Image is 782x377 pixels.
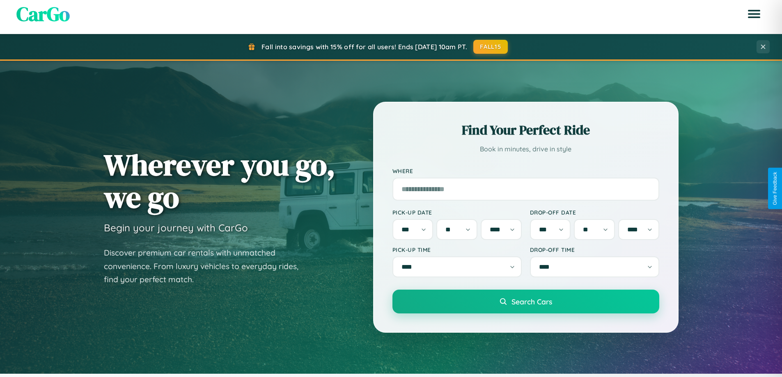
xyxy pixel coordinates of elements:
div: Give Feedback [772,172,778,205]
h2: Find Your Perfect Ride [392,121,659,139]
p: Discover premium car rentals with unmatched convenience. From luxury vehicles to everyday rides, ... [104,246,309,286]
span: Search Cars [511,297,552,306]
button: Search Cars [392,290,659,313]
h3: Begin your journey with CarGo [104,222,248,234]
label: Drop-off Date [530,209,659,216]
h1: Wherever you go, we go [104,149,335,213]
label: Where [392,167,659,174]
span: Fall into savings with 15% off for all users! Ends [DATE] 10am PT. [261,43,467,51]
p: Book in minutes, drive in style [392,143,659,155]
label: Pick-up Time [392,246,522,253]
button: Open menu [743,2,766,25]
label: Drop-off Time [530,246,659,253]
span: CarGo [16,0,70,27]
label: Pick-up Date [392,209,522,216]
button: FALL15 [473,40,508,54]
